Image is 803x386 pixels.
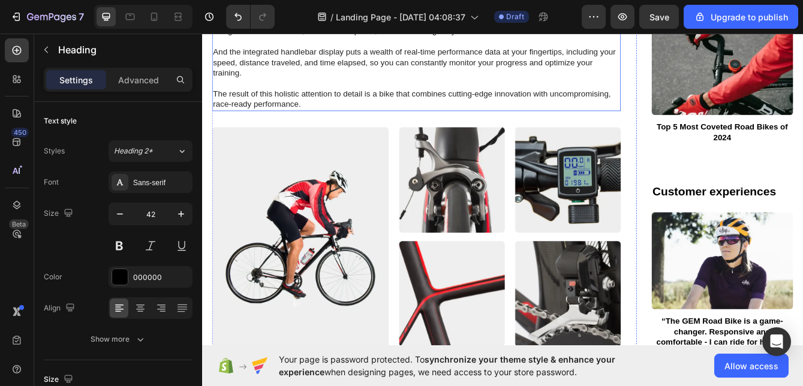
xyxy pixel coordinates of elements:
span: synchronize your theme style & enhance your experience [279,354,615,377]
a: Top 5 Most Coveted Road Bikes of 2024 [539,110,708,135]
span: Save [649,12,669,22]
span: Heading 2* [114,146,153,156]
strong: “The GEM Road Bike is a game-changer. Responsive and comfortable - I can ride for hours.” [544,343,702,378]
div: Show more [91,333,146,345]
div: Font [44,177,59,188]
span: / [330,11,333,23]
div: Align [44,300,77,316]
button: Upgrade to publish [684,5,798,29]
div: 000000 [133,272,190,283]
div: Open Intercom Messenger [762,327,791,356]
button: 7 [5,5,89,29]
img: gempages_579918681811715060-53156784-68a5-4ac9-97fd-820694218a6c.webp [12,116,501,380]
iframe: Design area [202,30,803,348]
div: Undo/Redo [226,5,275,29]
p: Advanced [118,74,159,86]
span: Allow access [724,360,778,372]
span: Your page is password protected. To when designing pages, we need access to your store password. [279,353,662,378]
p: Settings [59,74,93,86]
div: Styles [44,146,65,156]
div: Color [44,272,62,282]
button: Save [639,5,679,29]
div: Sans-serif [133,177,190,188]
h2: Customer experiences [539,183,708,203]
div: 450 [11,128,29,137]
div: Text style [44,116,77,126]
div: Upgrade to publish [694,11,788,23]
p: Heading [58,43,188,57]
img: gempages_579918681811715060-ac37594e-0c47-41c7-89d1-12381a856e0b.webp [539,218,708,334]
span: Draft [506,11,524,22]
button: Heading 2* [109,140,193,162]
span: Landing Page - [DATE] 04:08:37 [336,11,465,23]
div: Size [44,206,76,222]
p: 7 [79,10,84,24]
button: Allow access [714,354,789,378]
button: Show more [44,328,193,350]
div: Beta [9,219,29,229]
